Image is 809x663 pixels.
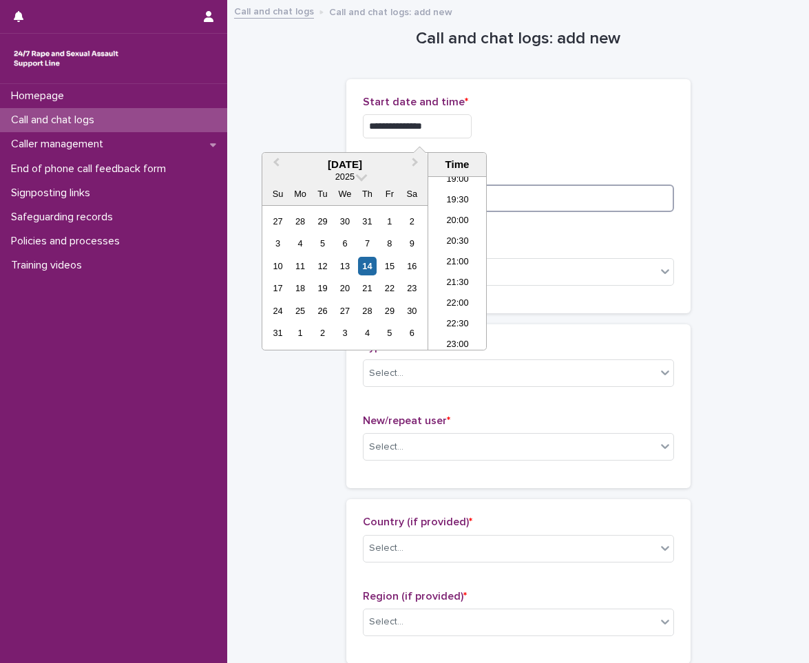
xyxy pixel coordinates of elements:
[406,154,428,176] button: Next Month
[380,324,399,342] div: Choose Friday, September 5th, 2025
[291,324,309,342] div: Choose Monday, September 1st, 2025
[335,302,354,320] div: Choose Wednesday, August 27th, 2025
[380,234,399,253] div: Choose Friday, August 8th, 2025
[403,234,421,253] div: Choose Saturday, August 9th, 2025
[428,211,487,232] li: 20:00
[335,324,354,342] div: Choose Wednesday, September 3rd, 2025
[428,335,487,356] li: 23:00
[369,541,403,556] div: Select...
[380,279,399,297] div: Choose Friday, August 22nd, 2025
[403,185,421,203] div: Sa
[6,187,101,200] p: Signposting links
[262,158,428,171] div: [DATE]
[335,171,355,182] span: 2025
[6,235,131,248] p: Policies and processes
[269,234,287,253] div: Choose Sunday, August 3rd, 2025
[335,257,354,275] div: Choose Wednesday, August 13th, 2025
[313,257,332,275] div: Choose Tuesday, August 12th, 2025
[329,3,452,19] p: Call and chat logs: add new
[363,516,472,527] span: Country (if provided)
[313,324,332,342] div: Choose Tuesday, September 2nd, 2025
[403,324,421,342] div: Choose Saturday, September 6th, 2025
[380,185,399,203] div: Fr
[428,273,487,294] li: 21:30
[335,234,354,253] div: Choose Wednesday, August 6th, 2025
[313,234,332,253] div: Choose Tuesday, August 5th, 2025
[291,185,309,203] div: Mo
[313,302,332,320] div: Choose Tuesday, August 26th, 2025
[269,324,287,342] div: Choose Sunday, August 31st, 2025
[6,211,124,224] p: Safeguarding records
[291,212,309,231] div: Choose Monday, July 28th, 2025
[269,279,287,297] div: Choose Sunday, August 17th, 2025
[264,154,286,176] button: Previous Month
[6,162,177,176] p: End of phone call feedback form
[358,302,377,320] div: Choose Thursday, August 28th, 2025
[266,210,423,344] div: month 2025-08
[234,3,314,19] a: Call and chat logs
[358,212,377,231] div: Choose Thursday, July 31st, 2025
[403,302,421,320] div: Choose Saturday, August 30th, 2025
[346,29,691,49] h1: Call and chat logs: add new
[269,212,287,231] div: Choose Sunday, July 27th, 2025
[363,591,467,602] span: Region (if provided)
[358,257,377,275] div: Choose Thursday, August 14th, 2025
[291,234,309,253] div: Choose Monday, August 4th, 2025
[313,185,332,203] div: Tu
[428,232,487,253] li: 20:30
[11,45,121,72] img: rhQMoQhaT3yELyF149Cw
[6,114,105,127] p: Call and chat logs
[6,138,114,151] p: Caller management
[313,212,332,231] div: Choose Tuesday, July 29th, 2025
[358,234,377,253] div: Choose Thursday, August 7th, 2025
[6,259,93,272] p: Training videos
[380,257,399,275] div: Choose Friday, August 15th, 2025
[380,212,399,231] div: Choose Friday, August 1st, 2025
[358,279,377,297] div: Choose Thursday, August 21st, 2025
[313,279,332,297] div: Choose Tuesday, August 19th, 2025
[291,302,309,320] div: Choose Monday, August 25th, 2025
[403,212,421,231] div: Choose Saturday, August 2nd, 2025
[428,315,487,335] li: 22:30
[428,253,487,273] li: 21:00
[358,185,377,203] div: Th
[291,257,309,275] div: Choose Monday, August 11th, 2025
[335,212,354,231] div: Choose Wednesday, July 30th, 2025
[335,185,354,203] div: We
[403,257,421,275] div: Choose Saturday, August 16th, 2025
[363,96,468,107] span: Start date and time
[380,302,399,320] div: Choose Friday, August 29th, 2025
[428,294,487,315] li: 22:00
[358,324,377,342] div: Choose Thursday, September 4th, 2025
[269,257,287,275] div: Choose Sunday, August 10th, 2025
[428,191,487,211] li: 19:30
[363,415,450,426] span: New/repeat user
[369,366,403,381] div: Select...
[432,158,483,171] div: Time
[369,440,403,454] div: Select...
[428,170,487,191] li: 19:00
[6,90,75,103] p: Homepage
[369,615,403,629] div: Select...
[335,279,354,297] div: Choose Wednesday, August 20th, 2025
[269,185,287,203] div: Su
[291,279,309,297] div: Choose Monday, August 18th, 2025
[269,302,287,320] div: Choose Sunday, August 24th, 2025
[403,279,421,297] div: Choose Saturday, August 23rd, 2025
